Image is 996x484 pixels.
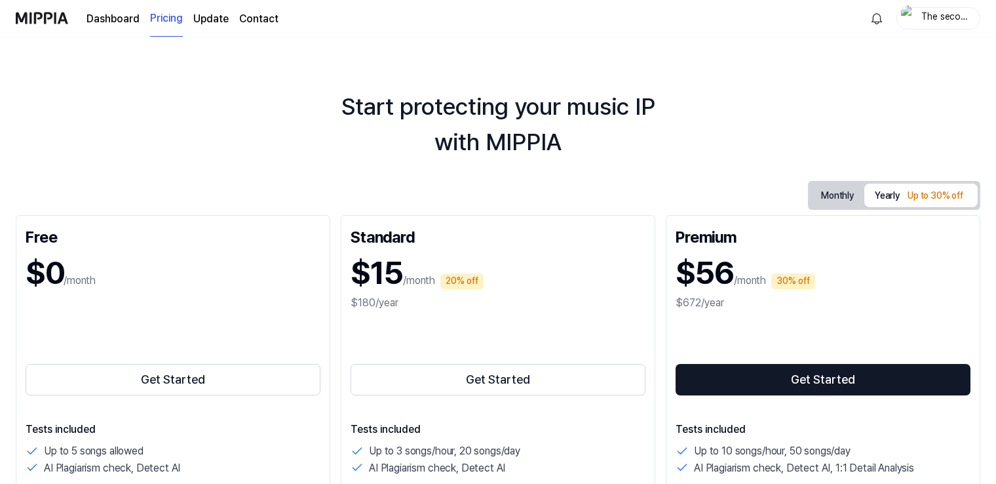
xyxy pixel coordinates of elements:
[694,443,851,460] p: Up to 10 songs/hour, 50 songs/day
[193,11,229,27] a: Update
[369,443,520,460] p: Up to 3 songs/hour, 20 songs/day
[150,1,183,37] a: Pricing
[351,225,645,246] div: Standard
[811,186,864,206] button: Monthly
[86,11,140,27] a: Dashboard
[351,422,645,437] p: Tests included
[26,361,320,398] a: Get Started
[26,251,64,295] h1: $0
[44,443,144,460] p: Up to 5 songs allowed
[694,460,914,477] p: AI Plagiarism check, Detect AI, 1:1 Detail Analysis
[239,11,278,27] a: Contact
[901,5,917,31] img: profile
[676,225,970,246] div: Premium
[676,295,970,311] div: $672/year
[771,273,815,289] div: 30% off
[369,460,505,477] p: AI Plagiarism check, Detect AI
[864,184,978,207] button: Yearly
[896,7,980,30] button: profileThe second left ear
[869,10,885,26] img: 알림
[734,273,766,289] p: /month
[26,225,320,246] div: Free
[676,251,734,295] h1: $56
[26,364,320,395] button: Get Started
[921,10,972,25] div: The second left ear
[403,273,435,289] p: /month
[64,273,96,289] p: /month
[351,251,403,295] h1: $15
[44,460,180,477] p: AI Plagiarism check, Detect AI
[351,364,645,395] button: Get Started
[440,273,484,289] div: 20% off
[351,361,645,398] a: Get Started
[26,422,320,437] p: Tests included
[676,422,970,437] p: Tests included
[904,188,967,204] div: Up to 30% off
[351,295,645,311] div: $180/year
[676,364,970,395] button: Get Started
[676,361,970,398] a: Get Started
